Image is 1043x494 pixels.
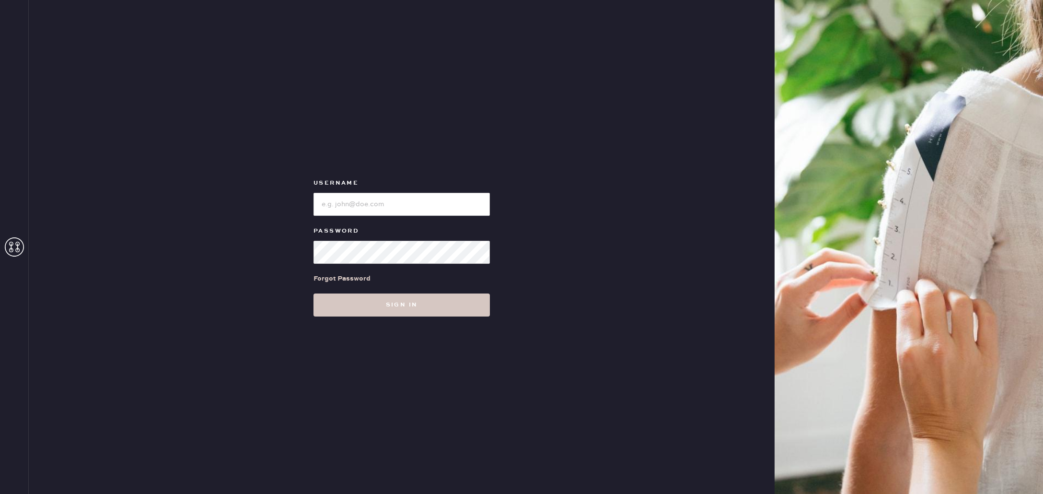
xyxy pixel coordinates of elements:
[313,193,490,216] input: e.g. john@doe.com
[313,264,371,294] a: Forgot Password
[313,294,490,317] button: Sign in
[313,273,371,284] div: Forgot Password
[313,225,490,237] label: Password
[313,177,490,189] label: Username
